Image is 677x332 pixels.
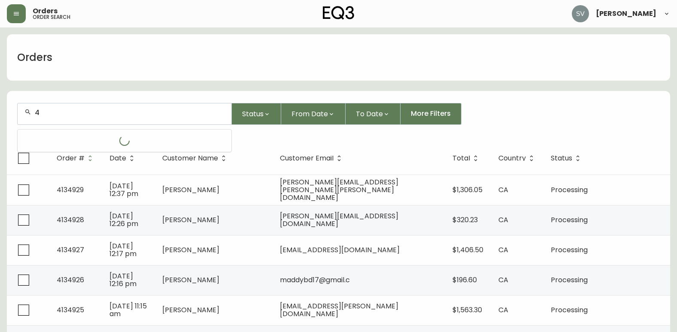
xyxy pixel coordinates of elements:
[162,305,219,315] span: [PERSON_NAME]
[57,185,84,195] span: 4134929
[162,275,219,285] span: [PERSON_NAME]
[232,103,281,125] button: Status
[452,185,483,195] span: $1,306.05
[291,109,328,119] span: From Date
[551,215,588,225] span: Processing
[280,177,398,202] span: [PERSON_NAME][EMAIL_ADDRESS][PERSON_NAME][PERSON_NAME][DOMAIN_NAME]
[452,156,470,161] span: Total
[356,109,383,119] span: To Date
[452,154,481,162] span: Total
[551,185,588,195] span: Processing
[109,154,137,162] span: Date
[551,154,583,162] span: Status
[280,245,400,255] span: [EMAIL_ADDRESS][DOMAIN_NAME]
[162,154,229,162] span: Customer Name
[551,245,588,255] span: Processing
[57,245,84,255] span: 4134927
[109,156,126,161] span: Date
[323,6,355,20] img: logo
[596,10,656,17] span: [PERSON_NAME]
[35,109,225,117] input: Search
[17,50,52,65] h1: Orders
[162,156,218,161] span: Customer Name
[411,109,451,118] span: More Filters
[162,185,219,195] span: [PERSON_NAME]
[281,103,346,125] button: From Date
[498,275,508,285] span: CA
[57,154,96,162] span: Order #
[57,275,84,285] span: 4134926
[57,305,84,315] span: 4134925
[498,305,508,315] span: CA
[242,109,264,119] span: Status
[162,245,219,255] span: [PERSON_NAME]
[280,156,334,161] span: Customer Email
[57,215,84,225] span: 4134928
[109,241,137,259] span: [DATE] 12:17 pm
[57,156,85,161] span: Order #
[551,275,588,285] span: Processing
[280,211,398,229] span: [PERSON_NAME][EMAIL_ADDRESS][DOMAIN_NAME]
[280,275,350,285] span: maddybd17@gmail.c
[452,245,483,255] span: $1,406.50
[346,103,401,125] button: To Date
[401,103,461,125] button: More Filters
[162,215,219,225] span: [PERSON_NAME]
[498,185,508,195] span: CA
[33,8,58,15] span: Orders
[498,154,537,162] span: Country
[33,15,70,20] h5: order search
[109,181,138,199] span: [DATE] 12:37 pm
[452,275,477,285] span: $196.60
[452,215,478,225] span: $320.23
[498,245,508,255] span: CA
[109,271,137,289] span: [DATE] 12:16 pm
[551,305,588,315] span: Processing
[109,211,138,229] span: [DATE] 12:26 pm
[572,5,589,22] img: 0ef69294c49e88f033bcbeb13310b844
[452,305,482,315] span: $1,563.30
[280,154,345,162] span: Customer Email
[551,156,572,161] span: Status
[280,301,398,319] span: [EMAIL_ADDRESS][PERSON_NAME][DOMAIN_NAME]
[498,156,526,161] span: Country
[109,301,147,319] span: [DATE] 11:15 am
[498,215,508,225] span: CA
